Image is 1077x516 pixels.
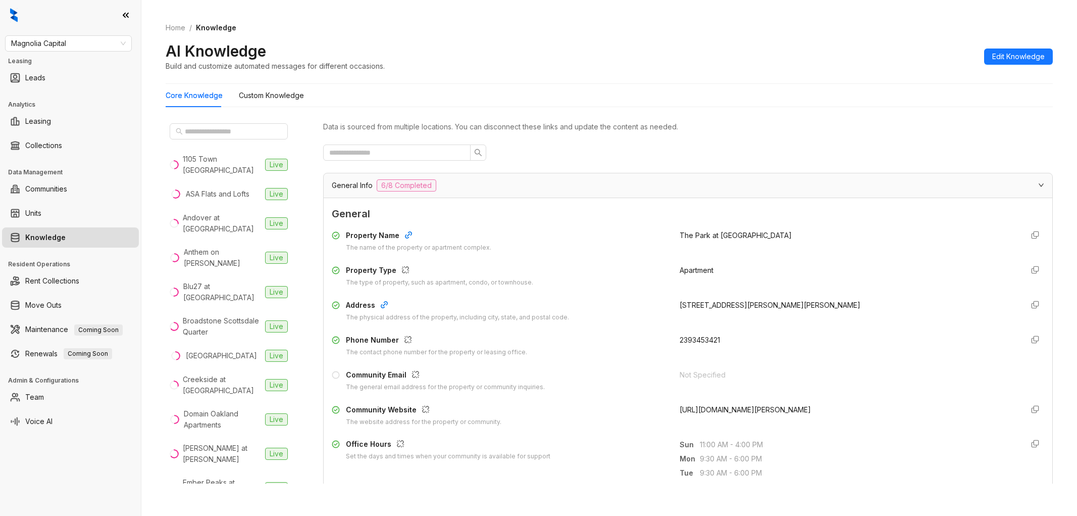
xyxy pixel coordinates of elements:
a: Knowledge [25,227,66,248]
div: [GEOGRAPHIC_DATA] [186,350,257,361]
li: Team [2,387,139,407]
div: ASA Flats and Lofts [186,189,249,200]
div: Community Website [346,404,501,417]
span: Wed [680,482,700,493]
span: Live [265,350,288,362]
a: Move Outs [25,295,62,315]
li: Maintenance [2,319,139,340]
div: The physical address of the property, including city, state, and postal code. [346,313,569,322]
div: [STREET_ADDRESS][PERSON_NAME][PERSON_NAME] [680,300,1015,311]
div: Not Specified [680,369,1015,381]
span: General [332,206,1044,222]
li: Units [2,203,139,223]
div: Property Name [346,230,491,243]
span: Live [265,448,288,460]
span: 9:30 AM - 6:00 PM [700,453,1015,464]
div: Broadstone Scottsdale Quarter [183,315,261,338]
div: Anthem on [PERSON_NAME] [184,247,261,269]
div: The type of property, such as apartment, condo, or townhouse. [346,278,533,288]
div: Andover at [GEOGRAPHIC_DATA] [183,212,261,234]
h3: Leasing [8,57,141,66]
span: Edit Knowledge [992,51,1045,62]
span: 6/8 Completed [377,179,436,192]
li: Leasing [2,111,139,131]
li: Knowledge [2,227,139,248]
span: Magnolia Capital [11,36,126,51]
div: Property Type [346,265,533,278]
h3: Admin & Configurations [8,376,141,385]
span: Apartment [680,266,713,274]
a: Home [164,22,187,33]
h3: Resident Operations [8,260,141,269]
span: The Park at [GEOGRAPHIC_DATA] [680,231,792,240]
span: 9:30 AM - 6:00 PM [700,482,1015,493]
li: / [189,22,192,33]
div: Ember Peaks at [GEOGRAPHIC_DATA] [183,477,261,499]
span: Live [265,320,288,333]
span: Live [265,188,288,200]
h3: Analytics [8,100,141,109]
span: General Info [332,180,373,191]
div: Core Knowledge [166,90,223,101]
a: RenewalsComing Soon [25,344,112,364]
div: General Info6/8 Completed [324,173,1052,198]
div: Blu27 at [GEOGRAPHIC_DATA] [183,281,261,303]
span: 11:00 AM - 4:00 PM [700,439,1015,450]
div: 1105 Town [GEOGRAPHIC_DATA] [183,154,261,176]
span: Live [265,286,288,298]
div: Set the days and times when your community is available for support [346,452,550,461]
a: Leasing [25,111,51,131]
li: Move Outs [2,295,139,315]
a: Rent Collections [25,271,79,291]
span: search [176,128,183,135]
li: Rent Collections [2,271,139,291]
div: Custom Knowledge [239,90,304,101]
span: Live [265,482,288,494]
div: Build and customize automated messages for different occasions. [166,61,385,71]
a: Voice AI [25,411,53,432]
span: Coming Soon [64,348,112,359]
span: Live [265,159,288,171]
div: The general email address for the property or community inquiries. [346,383,545,392]
span: Mon [680,453,700,464]
span: Coming Soon [74,324,123,336]
a: Units [25,203,41,223]
div: [PERSON_NAME] at [PERSON_NAME] [183,443,261,465]
div: Office Hours [346,439,550,452]
span: Sun [680,439,700,450]
h2: AI Knowledge [166,41,266,61]
h3: Data Management [8,168,141,177]
span: 9:30 AM - 6:00 PM [700,467,1015,479]
span: Tue [680,467,700,479]
li: Collections [2,135,139,156]
div: The contact phone number for the property or leasing office. [346,348,527,357]
li: Voice AI [2,411,139,432]
button: Edit Knowledge [984,49,1053,65]
div: Creekside at [GEOGRAPHIC_DATA] [183,374,261,396]
div: Address [346,300,569,313]
li: Renewals [2,344,139,364]
a: Collections [25,135,62,156]
span: expanded [1038,182,1044,188]
img: logo [10,8,18,22]
a: Team [25,387,44,407]
div: The name of the property or apartment complex. [346,243,491,253]
span: 2393453421 [680,336,720,344]
span: Live [265,217,288,229]
div: Data is sourced from multiple locations. You can disconnect these links and update the content as... [323,121,1053,132]
li: Communities [2,179,139,199]
a: Leads [25,68,45,88]
span: Live [265,252,288,264]
span: Knowledge [196,23,236,32]
span: search [474,149,482,157]
a: Communities [25,179,67,199]
div: Domain Oakland Apartments [184,408,261,431]
span: Live [265,413,288,426]
li: Leads [2,68,139,88]
div: Community Email [346,369,545,383]
div: Phone Number [346,335,527,348]
span: [URL][DOMAIN_NAME][PERSON_NAME] [680,405,811,414]
span: Live [265,379,288,391]
div: The website address for the property or community. [346,417,501,427]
